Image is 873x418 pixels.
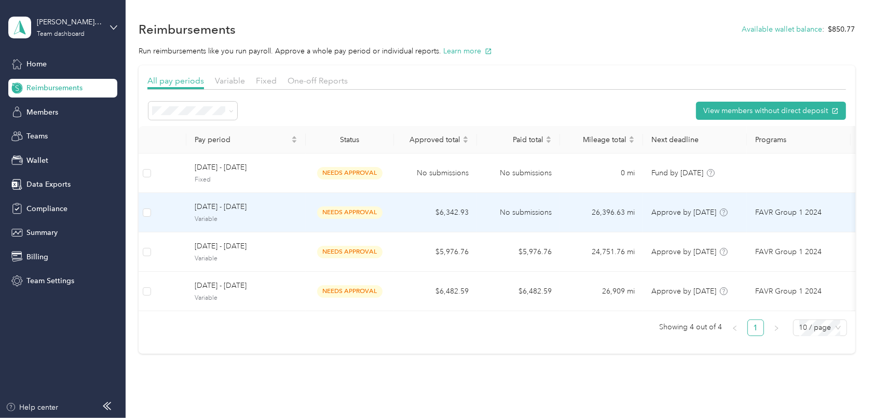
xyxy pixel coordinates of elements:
td: 24,751.76 mi [560,232,643,272]
span: Fixed [256,76,277,86]
button: Help center [6,402,59,413]
span: caret-down [629,138,635,145]
div: [PERSON_NAME] Distributors [37,17,102,27]
th: Approved total [394,126,477,154]
span: right [773,325,780,331]
td: $6,482.59 [394,272,477,311]
span: [DATE] - [DATE] [195,162,297,173]
td: $5,976.76 [394,232,477,272]
span: 10 / page [799,320,841,336]
span: Variable [215,76,245,86]
span: Pay period [195,135,289,144]
span: Paid total [485,135,543,144]
span: caret-down [545,138,552,145]
span: Wallet [26,155,48,166]
span: FAVR Group 1 2024 [755,286,822,297]
span: Approve by [DATE] [651,208,716,217]
h1: Reimbursements [139,24,236,35]
td: 26,909 mi [560,272,643,311]
span: Variable [195,294,297,303]
th: Paid total [477,126,560,154]
span: FAVR Group 1 2024 [755,246,822,258]
div: Status [314,135,386,144]
span: needs approval [317,246,383,258]
td: No submissions [477,193,560,232]
td: 26,396.63 mi [560,193,643,232]
button: right [768,319,785,336]
th: Pay period [186,126,306,154]
span: [DATE] - [DATE] [195,241,297,252]
span: caret-up [462,134,469,141]
button: Available wallet balance [742,24,823,35]
span: [DATE] - [DATE] [195,201,297,213]
span: caret-up [291,134,297,141]
div: Page Size [793,319,847,336]
span: Compliance [26,203,67,214]
span: Mileage total [568,135,626,144]
span: caret-up [629,134,635,141]
span: Data Exports [26,179,71,190]
button: left [727,319,743,336]
td: $6,342.93 [394,193,477,232]
td: No submissions [477,154,560,193]
span: caret-down [462,138,469,145]
span: caret-up [545,134,552,141]
span: needs approval [317,285,383,297]
span: Approve by [DATE] [651,287,716,296]
span: Variable [195,254,297,263]
span: : [823,24,825,35]
span: Variable [195,215,297,224]
span: Fund by [DATE] [651,169,703,177]
td: No submissions [394,154,477,193]
li: Next Page [768,319,785,336]
span: Summary [26,227,58,238]
span: [DATE] - [DATE] [195,280,297,291]
span: All pay periods [147,76,204,86]
span: $850.77 [828,24,855,35]
span: One-off Reports [288,76,348,86]
th: Next deadline [643,126,747,154]
span: Approve by [DATE] [651,247,716,256]
span: Team Settings [26,275,74,286]
span: caret-down [291,138,297,145]
th: Programs [747,126,851,154]
span: left [732,325,738,331]
li: Previous Page [727,319,743,336]
span: Billing [26,252,48,262]
span: needs approval [317,167,383,179]
td: $5,976.76 [477,232,560,272]
a: 1 [748,320,763,336]
li: 1 [747,319,764,336]
span: Home [26,59,47,69]
span: needs approval [317,206,383,218]
span: FAVR Group 1 2024 [755,207,822,218]
span: Fixed [195,175,297,185]
div: Team dashboard [37,31,85,37]
span: Members [26,107,58,118]
span: Approved total [402,135,460,144]
td: 0 mi [560,154,643,193]
button: Learn more [443,46,492,57]
td: $6,482.59 [477,272,560,311]
iframe: Everlance-gr Chat Button Frame [815,360,873,418]
span: Showing 4 out of 4 [660,319,722,335]
button: View members without direct deposit [696,102,846,120]
span: Reimbursements [26,82,83,93]
p: Run reimbursements like you run payroll. Approve a whole pay period or individual reports. [139,46,855,57]
th: Mileage total [560,126,643,154]
span: Teams [26,131,48,142]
